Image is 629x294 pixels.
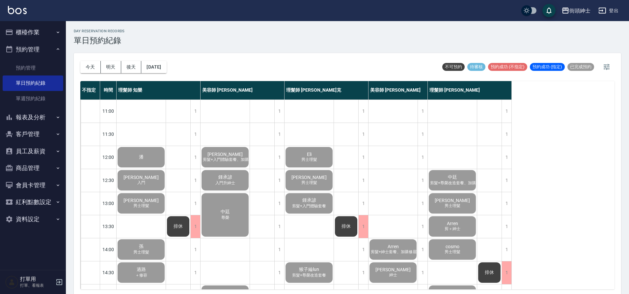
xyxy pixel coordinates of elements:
[274,123,284,146] div: 1
[502,100,511,123] div: 1
[274,261,284,284] div: 1
[100,146,117,169] div: 12:00
[3,109,63,126] button: 報表及分析
[374,267,412,272] span: [PERSON_NAME]
[101,61,121,73] button: 明天
[502,169,511,192] div: 1
[433,198,471,203] span: [PERSON_NAME]
[300,157,318,162] span: 男士理髮
[138,244,145,250] span: 孫
[135,267,147,273] span: 過路
[358,100,368,123] div: 1
[298,267,320,273] span: 猴子綸lun
[300,180,318,186] span: 男士理髮
[358,215,368,238] div: 1
[217,174,233,180] span: 鍾承諺
[502,215,511,238] div: 1
[214,180,236,186] span: 入門升紳士
[122,198,160,203] span: [PERSON_NAME]
[80,81,100,100] div: 不指定
[567,64,594,70] span: 已完成預約
[483,270,495,276] span: 排休
[290,175,328,180] span: [PERSON_NAME]
[502,238,511,261] div: 1
[443,226,462,232] span: 剪＋紳士
[190,261,200,284] div: 1
[122,175,160,180] span: [PERSON_NAME]
[418,146,427,169] div: 1
[442,64,465,70] span: 不可預約
[502,261,511,284] div: 1
[100,192,117,215] div: 13:00
[220,215,231,220] span: 尊榮
[100,169,117,192] div: 12:30
[172,223,184,229] span: 排休
[559,4,593,17] button: 街頭紳士
[291,273,327,278] span: 剪髮+尊榮改造套餐
[200,157,264,162] span: 剪髮+入門體驗套餐、加購修眉修容
[132,250,150,255] span: 男士理髮
[20,282,54,288] p: 打單、看報表
[121,61,142,73] button: 後天
[100,215,117,238] div: 13:30
[388,272,398,278] span: 紳士
[20,276,54,282] h5: 打單用
[369,249,425,255] span: 剪髮+紳士套餐、加購修眉修容
[502,146,511,169] div: 1
[444,244,461,249] span: cosmo
[274,238,284,261] div: 1
[3,211,63,228] button: 資料設定
[369,81,428,100] div: 美容師 [PERSON_NAME]
[80,61,101,73] button: 今天
[74,36,125,45] h3: 單日預約紀錄
[301,197,317,203] span: 鍾承諺
[138,154,145,160] span: 潘
[530,64,565,70] span: 預約成功 (指定)
[274,215,284,238] div: 1
[467,64,485,70] span: 待審核
[542,4,556,17] button: save
[418,238,427,261] div: 1
[100,81,117,100] div: 時間
[358,146,368,169] div: 1
[5,276,18,289] img: Person
[285,81,369,100] div: 理髮師 [PERSON_NAME]克
[428,81,512,100] div: 理髮師 [PERSON_NAME]
[358,261,368,284] div: 1
[386,244,400,249] span: Arren
[100,100,117,123] div: 11:00
[3,177,63,194] button: 會員卡管理
[426,180,504,186] span: 剪髮+尊榮改造套餐、加購修眉修容 不指定
[136,180,147,186] span: 入門
[443,203,462,209] span: 男士理髮
[418,123,427,146] div: 1
[8,6,27,14] img: Logo
[3,193,63,211] button: 紅利點數設定
[100,261,117,284] div: 14:30
[274,146,284,169] div: 1
[596,5,621,17] button: 登出
[134,273,149,278] span: ＋修容
[201,81,285,100] div: 美容師 [PERSON_NAME]
[132,203,150,209] span: 男士理髮
[3,160,63,177] button: 商品管理
[418,215,427,238] div: 1
[274,169,284,192] div: 1
[488,64,527,70] span: 預約成功 (不指定)
[358,238,368,261] div: 1
[418,169,427,192] div: 1
[190,100,200,123] div: 1
[3,24,63,41] button: 櫃檯作業
[190,123,200,146] div: 1
[190,169,200,192] div: 1
[306,152,313,157] span: Eli
[3,75,63,91] a: 單日預約紀錄
[117,81,201,100] div: 理髮師 知樂
[190,238,200,261] div: 1
[3,41,63,58] button: 預約管理
[190,146,200,169] div: 1
[358,169,368,192] div: 1
[569,7,590,15] div: 街頭紳士
[447,174,458,180] span: 中廷
[340,223,352,229] span: 排休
